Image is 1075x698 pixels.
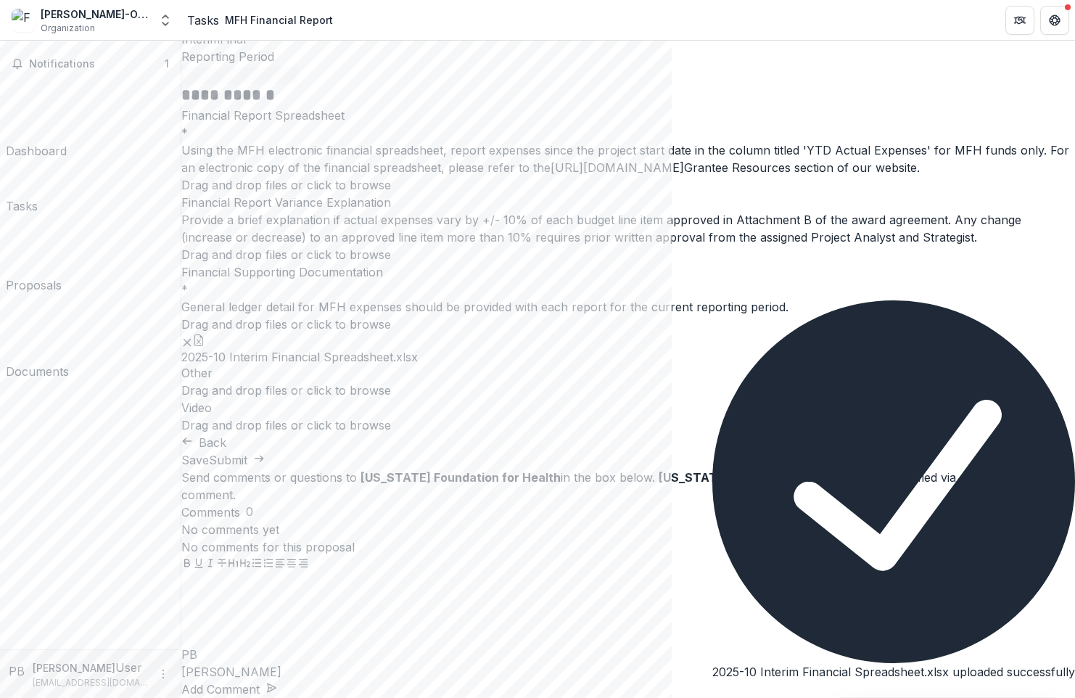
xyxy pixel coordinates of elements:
span: click to browse [307,383,391,398]
p: Drag and drop files or [181,246,391,263]
button: Add Comment [181,681,277,698]
p: Drag and drop files or [181,176,391,194]
p: No comments for this proposal [181,538,1075,556]
span: click to browse [307,418,391,432]
span: Notifications [29,58,165,70]
a: Tasks [6,165,38,215]
div: MFH Financial Report [225,12,333,28]
button: Get Help [1040,6,1069,35]
div: Provide a brief explanation if actual expenses vary by +/- 10% of each budget line item approved ... [181,211,1075,246]
p: Reporting Period [181,48,1075,65]
div: [PERSON_NAME]-Oak Hill Health System [41,7,149,22]
p: Drag and drop files or [181,416,391,434]
p: Other [181,364,1075,382]
strong: [US_STATE] Foundation for Health [659,470,859,485]
div: Dashboard [6,142,67,160]
p: [PERSON_NAME] [181,663,1075,681]
span: click to browse [307,178,391,192]
a: [URL][DOMAIN_NAME] [551,160,684,175]
p: Financial Report Spreadsheet [181,107,1075,124]
span: click to browse [307,247,391,262]
span: 0 [246,505,253,519]
p: Drag and drop files or [181,382,391,399]
a: Documents [6,300,69,380]
button: Align Right [297,557,309,569]
button: Align Center [286,557,297,569]
p: No comments yet [181,521,1075,538]
span: 2025-10 Interim Financial Spreadsheet.xlsx [181,350,418,364]
a: Dashboard [6,81,67,160]
div: Send comments or questions to in the box below. will be notified via email of your comment. [181,469,1075,504]
button: Heading 2 [239,557,251,569]
img: Freeman-Oak Hill Health System [12,9,35,32]
button: Remove File [181,333,193,350]
button: Strike [216,557,228,569]
p: [EMAIL_ADDRESS][DOMAIN_NAME] [33,676,149,689]
span: Organization [41,22,95,35]
button: Submit [209,451,265,469]
div: Tasks [6,197,38,215]
button: Underline [193,557,205,569]
button: Back [181,434,226,451]
button: Partners [1005,6,1034,35]
div: General ledger detail for MFH expenses should be provided with each report for the current report... [181,298,1075,316]
div: Paige Behm [9,662,27,680]
button: Bullet List [251,557,263,569]
button: Notifications1 [6,52,175,75]
p: Financial Supporting Documentation [181,263,1075,281]
p: User [115,659,142,676]
div: Proposals [6,276,62,294]
nav: breadcrumb [187,9,339,30]
div: Remove File2025-10 Interim Financial Spreadsheet.xlsx [181,333,418,364]
button: Open entity switcher [155,6,176,35]
button: Italicize [205,557,216,569]
h2: Comments [181,504,240,521]
button: More [155,665,172,683]
a: Proposals [6,221,62,294]
p: [PERSON_NAME] [33,660,115,676]
div: Documents [6,363,69,380]
button: Heading 1 [228,557,239,569]
button: Save [181,451,209,469]
a: Tasks [187,12,219,29]
p: Drag and drop files or [181,316,391,333]
p: Financial Report Variance Explanation [181,194,1075,211]
div: Paige Behm [181,646,1075,663]
div: Using the MFH electronic financial spreadsheet, report expenses since the project start date in t... [181,141,1075,176]
p: Video [181,399,1075,416]
button: Bold [181,557,193,569]
button: Ordered List [263,557,274,569]
span: click to browse [307,317,391,332]
span: 1 [165,57,169,70]
button: Align Left [274,557,286,569]
strong: [US_STATE] Foundation for Health [361,470,561,485]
